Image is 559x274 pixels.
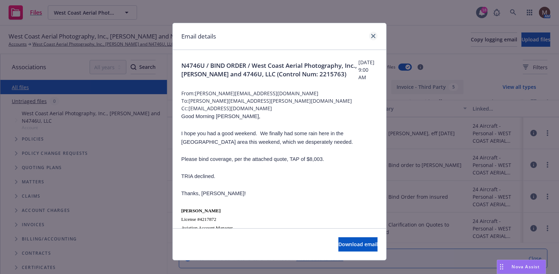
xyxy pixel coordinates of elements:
[497,260,506,274] div: Drag to move
[512,264,540,270] span: Nova Assist
[181,225,233,230] span: Aviation Account Manager
[181,208,221,213] span: [PERSON_NAME]
[181,97,378,105] span: To: [PERSON_NAME][EMAIL_ADDRESS][PERSON_NAME][DOMAIN_NAME]
[359,59,378,81] span: [DATE] 9:00 AM
[181,32,216,41] h1: Email details
[181,113,261,119] span: Good Morning [PERSON_NAME],
[181,156,324,162] span: Please bind coverage, per the attached quote, TAP of $8,003.
[181,61,359,78] span: N4746U / BIND ORDER / West Coast Aerial Photography, Inc., [PERSON_NAME] and 4746U, LLC (Control ...
[338,237,378,252] button: Download email
[497,260,546,274] button: Nova Assist
[181,90,378,97] span: From: [PERSON_NAME][EMAIL_ADDRESS][DOMAIN_NAME]
[338,241,378,248] span: Download email
[369,32,378,40] a: close
[181,173,215,179] span: TRIA declined.
[181,105,378,112] span: Cc: [EMAIL_ADDRESS][DOMAIN_NAME]
[181,217,216,222] span: License #4217872
[181,191,246,196] span: Thanks, [PERSON_NAME]!
[181,131,353,145] span: I hope you had a good weekend. We finally had some rain here in the [GEOGRAPHIC_DATA] area this w...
